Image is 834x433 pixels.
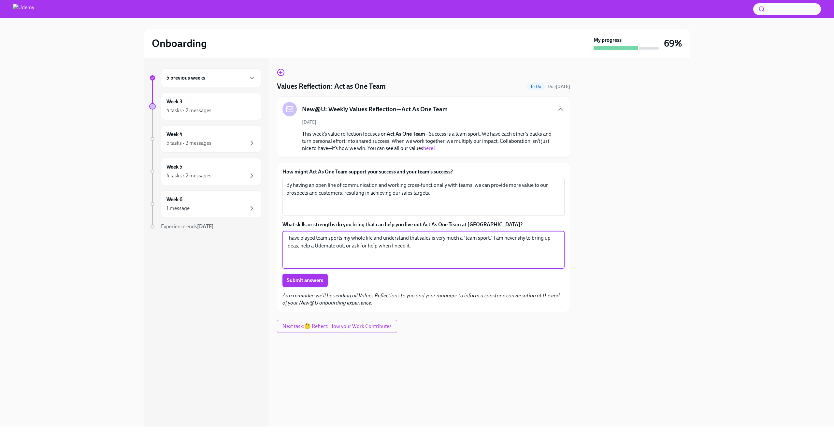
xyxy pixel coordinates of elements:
[548,83,570,90] span: September 16th, 2025 10:00
[526,84,545,89] span: To Do
[282,221,565,228] label: What skills or strengths do you bring that can help you live out Act As One Team at [GEOGRAPHIC_D...
[149,190,261,218] a: Week 61 message
[152,37,207,50] h2: Onboarding
[166,74,205,82] h6: 5 previous weeks
[548,84,570,89] span: Due
[149,125,261,153] a: Week 45 tasks • 2 messages
[149,93,261,120] a: Week 34 tasks • 2 messages
[13,4,34,14] img: Udemy
[302,119,316,125] span: [DATE]
[282,168,565,175] label: How might Act As One Team support your success and your team’s success?
[594,37,622,44] strong: My progress
[166,107,211,114] div: 4 tasks • 2 messages
[286,234,561,265] textarea: I have played team sports my whole life and understand that sales is very much a "team sport." I ...
[277,320,397,333] button: Next task:🤔 Reflect: How your Work Contributes
[287,277,323,284] span: Submit answers
[166,172,211,179] div: 4 tasks • 2 messages
[387,131,425,137] strong: Act As One Team
[286,181,561,213] textarea: By having an open line of communication and working cross-functionally with teams, we can provide...
[277,82,386,91] h4: Values Reflection: Act as One Team
[282,274,328,287] button: Submit answers
[423,145,433,151] a: here
[302,130,554,152] p: This week’s value reflection focuses on —Success is a team sport. We have each other's backs and ...
[166,98,182,105] h6: Week 3
[166,131,182,138] h6: Week 4
[197,223,214,230] strong: [DATE]
[161,68,261,87] div: 5 previous weeks
[161,223,214,230] span: Experience ends
[282,292,560,306] em: As a reminder: we'll be sending all Values Reflections to you and your manager to inform a capsto...
[166,163,182,171] h6: Week 5
[556,84,570,89] strong: [DATE]
[282,323,392,330] span: Next task : 🤔 Reflect: How your Work Contributes
[166,196,182,203] h6: Week 6
[166,140,211,147] div: 5 tasks • 2 messages
[149,158,261,185] a: Week 54 tasks • 2 messages
[302,105,448,113] h5: New@U: Weekly Values Reflection—Act As One Team
[166,205,190,212] div: 1 message
[664,37,682,49] h3: 69%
